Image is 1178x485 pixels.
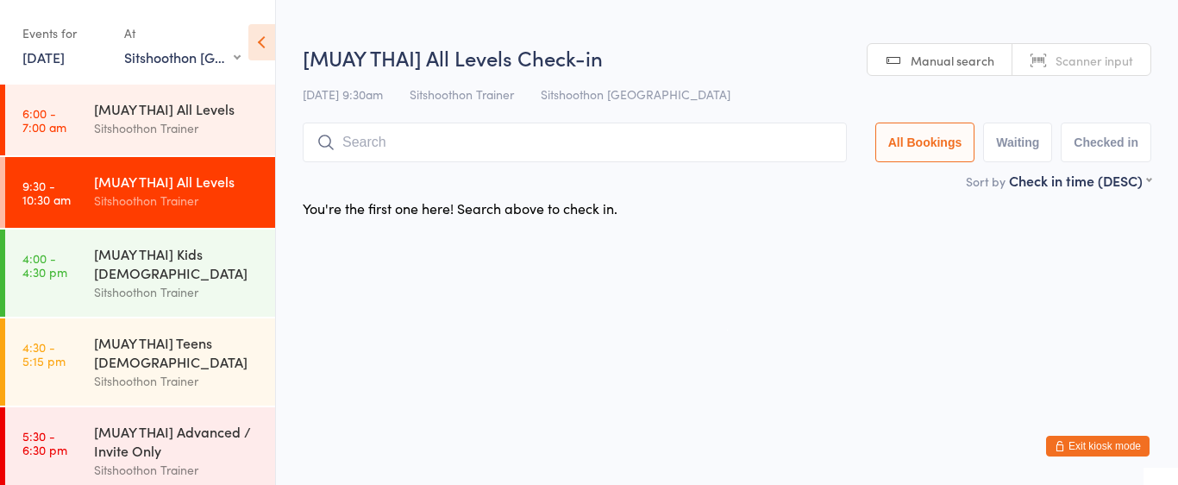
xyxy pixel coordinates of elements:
[22,251,67,279] time: 4:00 - 4:30 pm
[94,172,260,191] div: [MUAY THAI] All Levels
[22,106,66,134] time: 6:00 - 7:00 am
[22,179,71,206] time: 9:30 - 10:30 am
[94,282,260,302] div: Sitshoothon Trainer
[5,85,275,155] a: 6:00 -7:00 am[MUAY THAI] All LevelsSitshoothon Trainer
[1009,171,1151,190] div: Check in time (DESC)
[5,157,275,228] a: 9:30 -10:30 am[MUAY THAI] All LevelsSitshoothon Trainer
[541,85,730,103] span: Sitshoothon [GEOGRAPHIC_DATA]
[22,429,67,457] time: 5:30 - 6:30 pm
[1056,52,1133,69] span: Scanner input
[875,123,975,162] button: All Bookings
[22,19,107,47] div: Events for
[94,191,260,211] div: Sitshoothon Trainer
[22,340,66,368] time: 4:30 - 5:15 pm
[124,47,241,66] div: Sitshoothon [GEOGRAPHIC_DATA]
[410,85,514,103] span: Sitshoothon Trainer
[94,244,260,282] div: [MUAY THAI] Kids [DEMOGRAPHIC_DATA]
[124,19,241,47] div: At
[966,173,1006,190] label: Sort by
[303,123,847,162] input: Search
[94,118,260,138] div: Sitshoothon Trainer
[303,198,617,217] div: You're the first one here! Search above to check in.
[5,230,275,317] a: 4:00 -4:30 pm[MUAY THAI] Kids [DEMOGRAPHIC_DATA]Sitshoothon Trainer
[5,318,275,406] a: 4:30 -5:15 pm[MUAY THAI] Teens [DEMOGRAPHIC_DATA]Sitshoothon Trainer
[94,460,260,480] div: Sitshoothon Trainer
[303,43,1151,72] h2: [MUAY THAI] All Levels Check-in
[983,123,1052,162] button: Waiting
[1046,436,1150,457] button: Exit kiosk mode
[1061,123,1151,162] button: Checked in
[94,333,260,371] div: [MUAY THAI] Teens [DEMOGRAPHIC_DATA]
[303,85,383,103] span: [DATE] 9:30am
[22,47,65,66] a: [DATE]
[911,52,994,69] span: Manual search
[94,99,260,118] div: [MUAY THAI] All Levels
[94,422,260,460] div: [MUAY THAI] Advanced / Invite Only
[94,371,260,391] div: Sitshoothon Trainer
